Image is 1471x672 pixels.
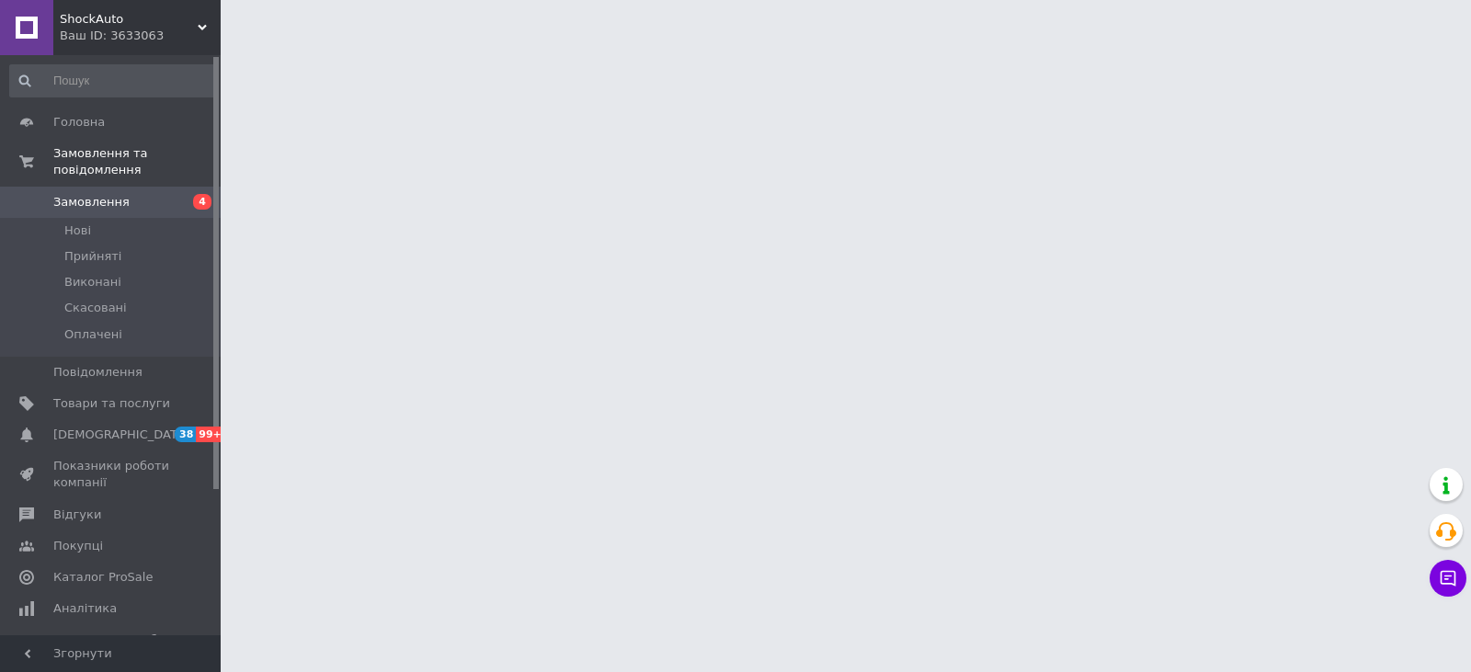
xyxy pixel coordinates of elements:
[53,194,130,211] span: Замовлення
[53,538,103,554] span: Покупці
[60,11,198,28] span: ShockAuto
[53,145,221,178] span: Замовлення та повідомлення
[64,300,127,316] span: Скасовані
[53,458,170,491] span: Показники роботи компанії
[64,326,122,343] span: Оплачені
[53,632,170,665] span: Інструменти веб-майстра та SEO
[53,569,153,586] span: Каталог ProSale
[53,395,170,412] span: Товари та послуги
[64,222,91,239] span: Нові
[53,507,101,523] span: Відгуки
[9,64,217,97] input: Пошук
[193,194,211,210] span: 4
[196,427,226,442] span: 99+
[60,28,221,44] div: Ваш ID: 3633063
[175,427,196,442] span: 38
[64,248,121,265] span: Прийняті
[53,600,117,617] span: Аналітика
[53,364,143,381] span: Повідомлення
[1430,560,1466,597] button: Чат з покупцем
[53,427,189,443] span: [DEMOGRAPHIC_DATA]
[64,274,121,290] span: Виконані
[53,114,105,131] span: Головна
